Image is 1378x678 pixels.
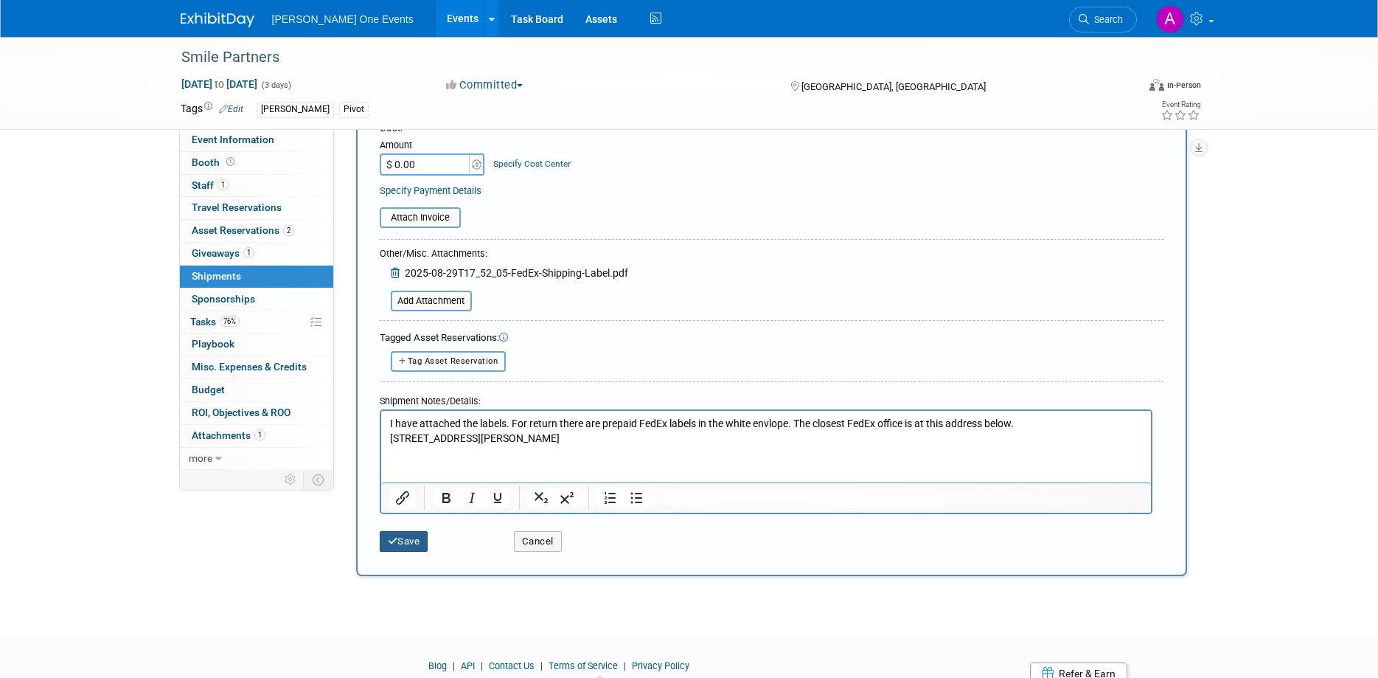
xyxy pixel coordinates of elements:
[181,77,258,91] span: [DATE] [DATE]
[212,78,226,90] span: to
[1166,80,1201,91] div: In-Person
[176,44,1115,71] div: Smile Partners
[223,156,237,167] span: Booth not reserved yet
[192,201,282,213] span: Travel Reservations
[189,452,212,464] span: more
[192,429,265,441] span: Attachments
[180,129,333,151] a: Event Information
[624,488,649,508] button: Bullet list
[283,225,294,236] span: 2
[192,338,234,350] span: Playbook
[489,660,535,671] a: Contact Us
[190,316,240,328] span: Tasks
[192,407,290,418] span: ROI, Objectives & ROO
[180,288,333,311] a: Sponsorships
[380,388,1152,409] div: Shipment Notes/Details:
[218,179,229,190] span: 1
[180,311,333,333] a: Tasks76%
[192,270,241,282] span: Shipments
[180,175,333,197] a: Staff1
[1149,79,1164,91] img: Format-Inperson.png
[598,488,623,508] button: Numbered list
[380,139,487,153] div: Amount
[181,101,243,118] td: Tags
[180,152,333,174] a: Booth
[381,411,1151,482] iframe: Rich Text Area. Press ALT-0 for help.
[529,488,554,508] button: Subscript
[180,425,333,447] a: Attachments1
[380,247,628,264] div: Other/Misc. Attachments:
[554,488,580,508] button: Superscript
[180,356,333,378] a: Misc. Expenses & Credits
[441,77,529,93] button: Committed
[408,356,498,366] span: Tag Asset Reservation
[192,361,307,373] span: Misc. Expenses & Credits
[180,379,333,401] a: Budget
[1089,14,1123,25] span: Search
[537,660,546,671] span: |
[257,102,334,117] div: [PERSON_NAME]
[459,488,484,508] button: Italic
[192,293,255,305] span: Sponsorships
[461,660,475,671] a: API
[428,660,447,671] a: Blog
[180,333,333,356] a: Playbook
[219,104,243,114] a: Edit
[380,185,481,196] a: Specify Payment Details
[192,247,254,259] span: Giveaways
[192,224,294,236] span: Asset Reservations
[801,81,986,92] span: [GEOGRAPHIC_DATA], [GEOGRAPHIC_DATA]
[192,134,274,145] span: Event Information
[449,660,459,671] span: |
[180,197,333,219] a: Travel Reservations
[180,243,333,265] a: Giveaways1
[303,470,333,489] td: Toggle Event Tabs
[1160,101,1200,108] div: Event Rating
[278,470,304,489] td: Personalize Event Tab Strip
[390,488,415,508] button: Insert/edit link
[493,159,571,169] a: Specify Cost Center
[192,156,237,168] span: Booth
[380,331,1163,345] div: Tagged Asset Reservations:
[192,179,229,191] span: Staff
[220,316,240,327] span: 76%
[549,660,618,671] a: Terms of Service
[391,351,507,371] button: Tag Asset Reservation
[192,384,225,395] span: Budget
[180,220,333,242] a: Asset Reservations2
[514,531,562,552] button: Cancel
[260,80,291,90] span: (3 days)
[243,247,254,258] span: 1
[485,488,510,508] button: Underline
[405,267,628,279] span: 2025-08-29T17_52_05-FedEx-Shipping-Label.pdf
[180,266,333,288] a: Shipments
[339,102,369,117] div: Pivot
[620,660,630,671] span: |
[1156,5,1184,33] img: Amanda Bartschi
[1069,7,1137,32] a: Search
[272,13,414,25] span: [PERSON_NAME] One Events
[632,660,689,671] a: Privacy Policy
[180,402,333,424] a: ROI, Objectives & ROO
[477,660,487,671] span: |
[1050,77,1202,99] div: Event Format
[434,488,459,508] button: Bold
[180,448,333,470] a: more
[254,429,265,440] span: 1
[380,531,428,552] button: Save
[181,13,254,27] img: ExhibitDay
